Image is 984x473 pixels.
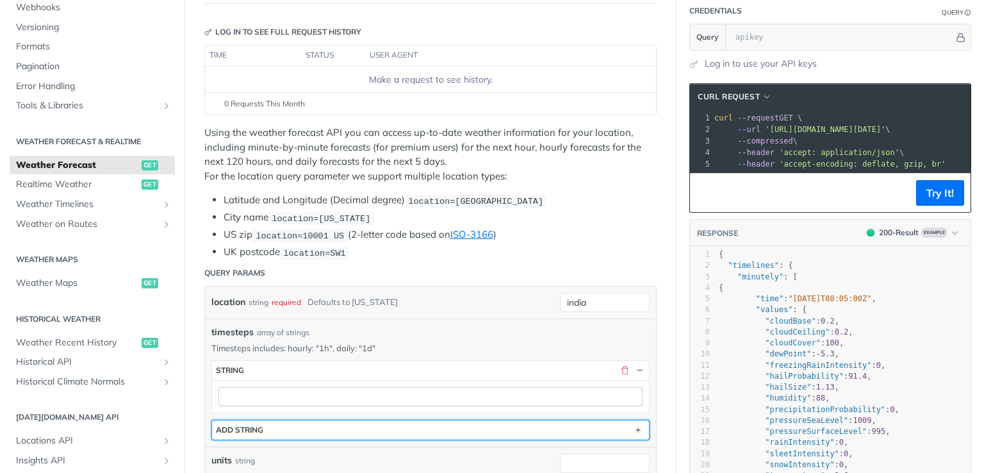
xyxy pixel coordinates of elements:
[879,227,919,238] div: 200 - Result
[690,449,710,460] div: 19
[249,293,268,311] div: string
[16,198,158,211] span: Weather Timelines
[161,456,172,466] button: Show subpages for Insights API
[10,175,175,194] a: Realtime Weatherget
[216,365,244,375] div: string
[365,46,630,66] th: user agent
[719,427,890,436] span: : ,
[719,349,839,358] span: : ,
[693,90,776,103] button: cURL Request
[204,26,361,38] div: Log in to see full request history
[283,248,345,258] span: location=SW1
[634,365,645,376] button: Hide
[161,357,172,367] button: Show subpages for Historical API
[848,372,867,381] span: 91.4
[765,361,871,370] span: "freezingRainIntensity"
[765,338,821,347] span: "cloudCover"
[690,135,712,147] div: 3
[839,460,844,469] span: 0
[719,460,848,469] span: : ,
[765,349,811,358] span: "dewPoint"
[719,372,872,381] span: : ,
[690,382,710,393] div: 13
[10,96,175,115] a: Tools & LibrariesShow subpages for Tools & Libraries
[689,5,742,17] div: Credentials
[161,377,172,387] button: Show subpages for Historical Climate Normals
[765,372,844,381] span: "hailProbability"
[690,327,710,338] div: 8
[714,148,904,157] span: \
[719,361,885,370] span: : ,
[212,361,649,380] button: string
[211,342,650,354] p: Timesteps includes: hourly: "1h", daily: "1d"
[690,272,710,283] div: 3
[142,278,158,288] span: get
[719,261,793,270] span: : {
[10,353,175,372] a: Historical APIShow subpages for Historical API
[719,272,798,281] span: : [
[737,160,775,169] span: --header
[816,383,835,392] span: 1.13
[765,460,834,469] span: "snowIntensity"
[825,338,839,347] span: 100
[10,156,175,175] a: Weather Forecastget
[719,405,899,414] span: : ,
[16,99,158,112] span: Tools & Libraries
[204,126,657,183] p: Using the weather forecast API you can access up-to-date weather information for your location, i...
[696,183,714,203] button: Copy to clipboard
[690,294,710,304] div: 5
[16,454,158,467] span: Insights API
[765,383,811,392] span: "hailSize"
[690,437,710,448] div: 18
[10,57,175,76] a: Pagination
[737,148,775,157] span: --header
[954,31,967,44] button: Hide
[690,426,710,437] div: 17
[853,416,872,425] span: 1009
[719,328,853,336] span: : ,
[719,317,839,326] span: : ,
[690,304,710,315] div: 6
[737,113,779,122] span: --request
[690,124,712,135] div: 2
[690,249,710,260] div: 1
[765,438,834,447] span: "rainIntensity"
[765,317,816,326] span: "cloudBase"
[690,460,710,470] div: 20
[211,293,245,311] label: location
[835,328,849,336] span: 0.2
[16,218,158,231] span: Weather on Routes
[10,37,175,56] a: Formats
[224,193,657,208] li: Latitude and Longitude (Decimal degree)
[210,73,651,87] div: Make a request to see history.
[788,294,871,303] span: "[DATE]T08:05:00Z"
[756,294,783,303] span: "time"
[719,250,723,259] span: {
[16,40,172,53] span: Formats
[142,179,158,190] span: get
[714,113,802,122] span: GET \
[876,361,881,370] span: 0
[10,333,175,353] a: Weather Recent Historyget
[211,454,232,467] label: units
[765,405,885,414] span: "precipitationProbability"
[161,199,172,210] button: Show subpages for Weather Timelines
[779,160,946,169] span: 'accept-encoding: deflate, gzip, br'
[10,372,175,392] a: Historical Climate NormalsShow subpages for Historical Climate Normals
[256,231,344,240] span: location=10001 US
[205,46,301,66] th: time
[719,294,876,303] span: : ,
[142,160,158,170] span: get
[719,338,844,347] span: : ,
[942,8,963,17] div: Query
[161,219,172,229] button: Show subpages for Weather on Routes
[16,356,158,369] span: Historical API
[890,405,894,414] span: 0
[10,451,175,470] a: Insights APIShow subpages for Insights API
[816,394,825,402] span: 88
[161,436,172,446] button: Show subpages for Locations API
[737,272,783,281] span: "minutely"
[719,383,839,392] span: : ,
[10,411,175,423] h2: [DATE][DOMAIN_NAME] API
[450,228,493,240] a: ISO-3166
